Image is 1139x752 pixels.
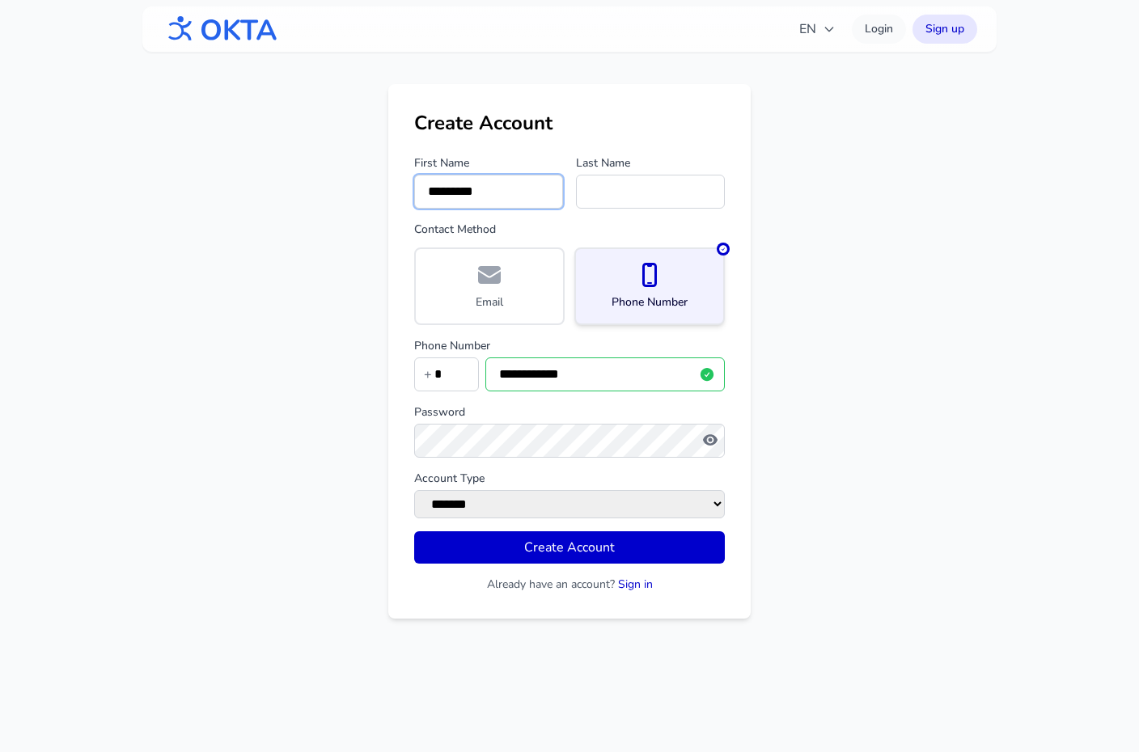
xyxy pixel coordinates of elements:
span: Phone Number [612,294,688,311]
a: Login [852,15,906,44]
label: First Name [414,155,563,171]
a: Sign up [912,15,977,44]
label: Contact Method [414,222,725,238]
label: Account Type [414,471,725,487]
h1: Create Account [414,110,725,136]
a: Sign in [618,577,653,592]
p: Already have an account? [414,577,725,593]
label: Password [414,404,725,420]
button: Create Account [414,531,725,564]
label: Last Name [576,155,725,171]
span: + [424,365,432,384]
label: Phone Number [414,338,725,354]
button: EN [790,13,845,45]
img: OKTA logo [162,8,278,50]
span: Email [476,294,503,311]
span: EN [799,19,836,39]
